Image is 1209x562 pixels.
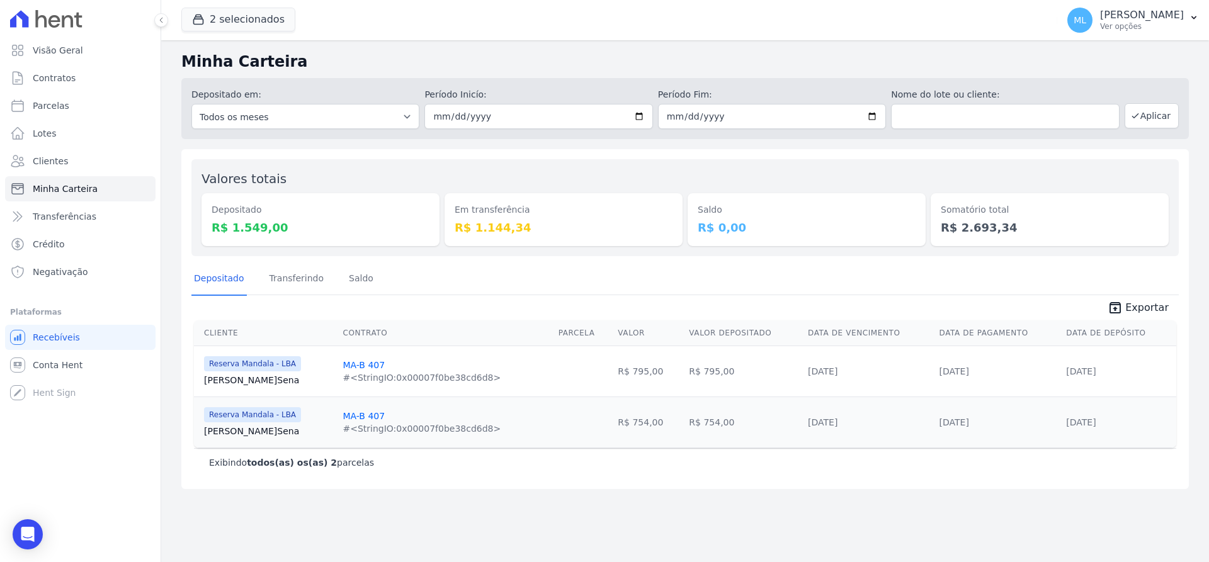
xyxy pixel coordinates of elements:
a: Lotes [5,121,156,146]
a: MA-B 407 [343,360,385,370]
h2: Minha Carteira [181,50,1189,73]
dd: R$ 2.693,34 [941,219,1159,236]
span: Visão Geral [33,44,83,57]
a: [DATE] [808,366,837,376]
a: MA-B 407 [343,411,385,421]
span: Lotes [33,127,57,140]
a: Minha Carteira [5,176,156,201]
dt: Em transferência [455,203,673,216]
b: todos(as) os(as) 2 [247,458,337,468]
a: [PERSON_NAME]Sena [204,425,332,437]
th: Valor Depositado [684,320,803,346]
label: Depositado em: [191,89,261,99]
a: Parcelas [5,93,156,118]
a: Conta Hent [5,352,156,378]
span: Recebíveis [33,331,80,344]
dd: R$ 1.144,34 [455,219,673,236]
th: Cliente [194,320,338,346]
span: Minha Carteira [33,183,98,195]
a: Contratos [5,65,156,91]
i: unarchive [1108,300,1123,315]
span: Parcelas [33,99,69,112]
span: Crédito [33,238,65,250]
label: Período Fim: [658,88,886,101]
button: Aplicar [1125,103,1179,128]
label: Período Inicío: [424,88,652,101]
a: Crédito [5,232,156,257]
p: Ver opções [1100,21,1184,31]
div: Open Intercom Messenger [13,519,43,549]
span: ML [1074,16,1086,25]
a: [PERSON_NAME]Sena [204,374,332,386]
a: Clientes [5,149,156,174]
p: Exibindo parcelas [209,456,374,469]
a: [DATE] [939,417,969,427]
th: Data de Vencimento [803,320,934,346]
span: Reserva Mandala - LBA [204,356,301,371]
span: Transferências [33,210,96,223]
div: #<StringIO:0x00007f0be38cd6d8> [343,422,501,435]
th: Contrato [338,320,553,346]
dt: Saldo [698,203,916,216]
label: Nome do lote ou cliente: [891,88,1119,101]
span: Conta Hent [33,359,82,371]
th: Parcela [553,320,613,346]
a: Transferências [5,204,156,229]
div: Plataformas [10,305,150,320]
a: Visão Geral [5,38,156,63]
a: Transferindo [267,263,327,296]
td: R$ 754,00 [684,396,803,447]
a: [DATE] [1066,417,1096,427]
span: Clientes [33,155,68,167]
dd: R$ 0,00 [698,219,916,236]
th: Valor [613,320,684,346]
dt: Somatório total [941,203,1159,216]
a: Saldo [346,263,376,296]
dd: R$ 1.549,00 [212,219,429,236]
label: Valores totais [201,171,287,186]
th: Data de Pagamento [934,320,1062,346]
th: Data de Depósito [1061,320,1176,346]
a: [DATE] [808,417,837,427]
span: Reserva Mandala - LBA [204,407,301,422]
td: R$ 795,00 [684,346,803,396]
a: Recebíveis [5,325,156,350]
span: Contratos [33,72,76,84]
p: [PERSON_NAME] [1100,9,1184,21]
a: [DATE] [939,366,969,376]
dt: Depositado [212,203,429,216]
div: #<StringIO:0x00007f0be38cd6d8> [343,371,501,384]
button: ML [PERSON_NAME] Ver opções [1057,3,1209,38]
button: 2 selecionados [181,8,295,31]
a: Depositado [191,263,247,296]
td: R$ 754,00 [613,396,684,447]
a: [DATE] [1066,366,1096,376]
td: R$ 795,00 [613,346,684,396]
a: unarchive Exportar [1098,300,1179,318]
a: Negativação [5,259,156,284]
span: Exportar [1125,300,1169,315]
span: Negativação [33,266,88,278]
